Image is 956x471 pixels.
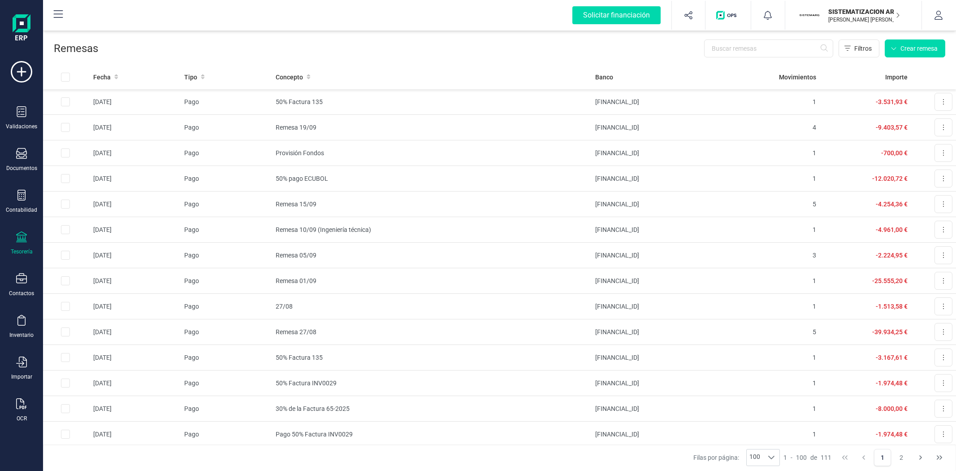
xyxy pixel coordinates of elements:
[90,192,181,217] td: [DATE]
[61,353,70,362] div: Row Selected a132fbe9-9595-47dc-9782-73e71f78e0d3
[704,39,833,57] input: Buscar remesas
[874,449,891,466] button: Page 1
[184,226,199,233] span: Pago
[810,453,817,462] span: de
[828,16,900,23] p: [PERSON_NAME] [PERSON_NAME]
[272,345,592,371] td: 50% Factura 135
[716,11,740,20] img: Logo de OPS
[729,396,820,422] td: 1
[729,422,820,447] td: 1
[796,1,911,30] button: SISISTEMATIZACION ARQUITECTONICA EN REFORMAS SL[PERSON_NAME] [PERSON_NAME]
[184,277,199,284] span: Pago
[61,251,70,260] div: Row Selected e72e91db-9313-4537-8946-40bd4d292837
[272,294,592,319] td: 27/08
[184,124,199,131] span: Pago
[876,201,908,208] span: -4.254,36 €
[912,449,929,466] button: Next Page
[90,166,181,192] td: [DATE]
[872,175,908,182] span: -12.020,72 €
[900,44,938,53] span: Crear remesa
[592,268,729,294] td: [FINANCIAL_ID]
[729,268,820,294] td: 1
[729,243,820,268] td: 3
[272,243,592,268] td: Remesa 05/09
[592,294,729,319] td: [FINANCIAL_ID]
[184,149,199,157] span: Pago
[90,319,181,345] td: [DATE]
[272,89,592,115] td: 50% Factura 135
[61,276,70,285] div: Row Selected c71eca01-d63b-4cef-aa1d-bce30add9c3b
[90,140,181,166] td: [DATE]
[61,302,70,311] div: Row Selected 7d474e1a-4461-4428-87f4-e7d78c7f05d3
[800,5,819,25] img: SI
[90,89,181,115] td: [DATE]
[693,449,780,466] div: Filas por página:
[592,89,729,115] td: [FINANCIAL_ID]
[6,123,37,130] div: Validaciones
[885,39,945,57] button: Crear remesa
[821,453,831,462] span: 111
[839,39,879,57] button: Filtros
[893,449,910,466] button: Page 2
[61,404,70,413] div: Row Selected 1e112853-9a89-4a1b-ae5d-e2e69a6898ba
[184,405,199,412] span: Pago
[572,6,661,24] div: Solicitar financiación
[61,148,70,157] div: Row Selected f914f696-8490-4556-9e57-9c524bc9aa06
[729,294,820,319] td: 1
[184,175,199,182] span: Pago
[61,327,70,336] div: Row Selected ba3daca6-67ec-4d39-a84c-d734a0beb2e2
[61,225,70,234] div: Row Selected 7f567f0f-47ba-4991-bff2-493340c2f612
[90,217,181,243] td: [DATE]
[729,192,820,217] td: 5
[61,97,70,106] div: Row Selected b4bc41c7-3ebf-4ed0-963f-eb35d9ae4c18
[184,354,199,361] span: Pago
[184,98,199,105] span: Pago
[272,396,592,422] td: 30% de la Factura 65-2025
[876,98,908,105] span: -3.531,93 €
[17,415,27,422] div: OCR
[885,73,908,82] span: Importe
[184,73,197,82] span: Tipo
[6,165,37,172] div: Documentos
[592,166,729,192] td: [FINANCIAL_ID]
[272,115,592,140] td: Remesa 19/09
[90,115,181,140] td: [DATE]
[272,192,592,217] td: Remesa 15/09
[592,319,729,345] td: [FINANCIAL_ID]
[272,319,592,345] td: Remesa 27/08
[272,268,592,294] td: Remesa 01/09
[11,373,32,380] div: Importar
[876,379,908,387] span: -1.974,48 €
[931,449,948,466] button: Last Page
[876,124,908,131] span: -9.403,57 €
[747,449,763,466] span: 100
[592,115,729,140] td: [FINANCIAL_ID]
[783,453,787,462] span: 1
[876,303,908,310] span: -1.513,58 €
[595,73,613,82] span: Banco
[90,396,181,422] td: [DATE]
[9,331,34,339] div: Inventario
[61,200,70,209] div: Row Selected e31cc7f6-36d4-47cf-8160-d0ff231e298a
[729,371,820,396] td: 1
[90,268,181,294] td: [DATE]
[592,192,729,217] td: [FINANCIAL_ID]
[90,371,181,396] td: [DATE]
[272,140,592,166] td: Provisión Fondos
[729,115,820,140] td: 4
[562,1,671,30] button: Solicitar financiación
[876,252,908,259] span: -2.224,95 €
[90,294,181,319] td: [DATE]
[729,345,820,371] td: 1
[854,44,872,53] span: Filtros
[9,290,34,297] div: Contactos
[272,422,592,447] td: Pago 50% Factura INV0029
[729,89,820,115] td: 1
[592,243,729,268] td: [FINANCIAL_ID]
[592,345,729,371] td: [FINANCIAL_ID]
[796,453,807,462] span: 100
[184,379,199,387] span: Pago
[184,303,199,310] span: Pago
[592,422,729,447] td: [FINANCIAL_ID]
[779,73,816,82] span: Movimientos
